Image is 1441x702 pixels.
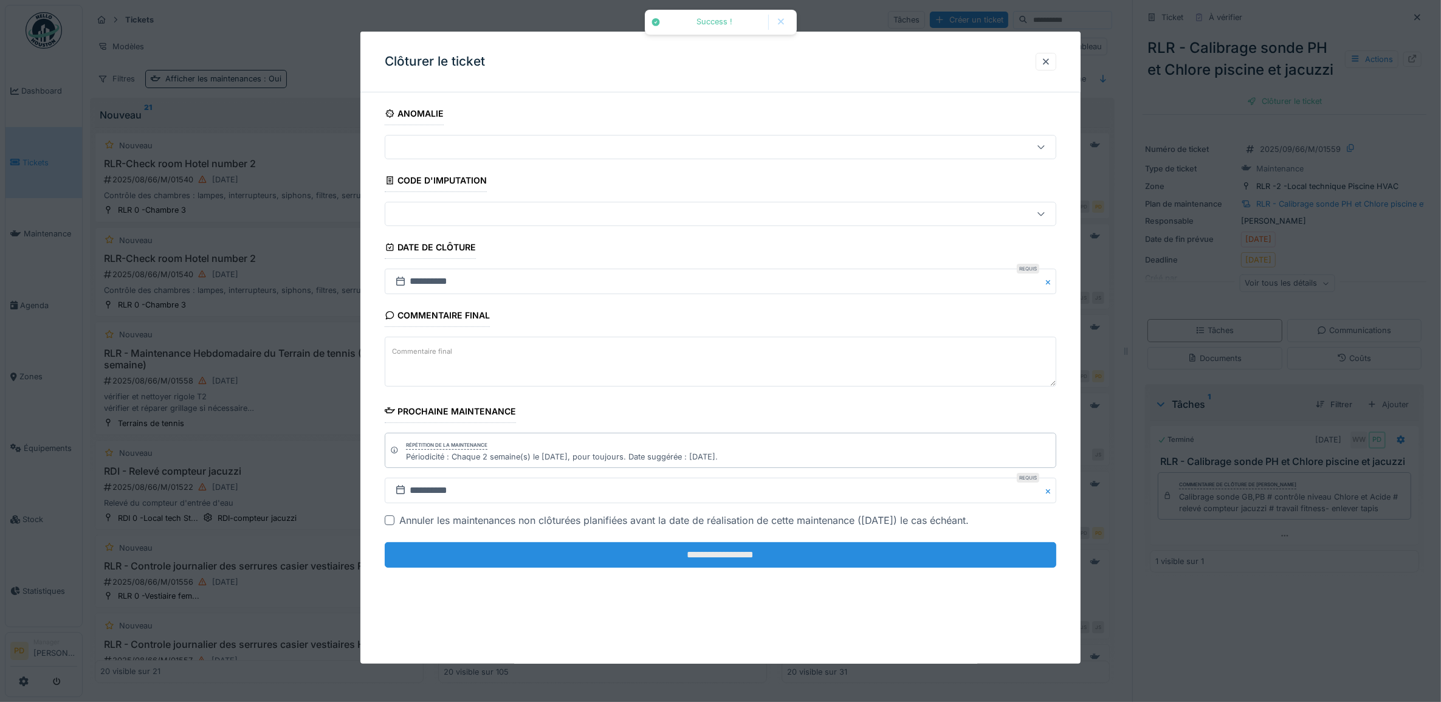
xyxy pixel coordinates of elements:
[385,402,517,423] div: Prochaine maintenance
[385,171,487,192] div: Code d'imputation
[1043,478,1056,503] button: Close
[390,344,455,359] label: Commentaire final
[385,238,476,259] div: Date de clôture
[385,306,490,327] div: Commentaire final
[1017,264,1039,274] div: Requis
[385,54,485,69] h3: Clôturer le ticket
[399,513,969,528] div: Annuler les maintenances non clôturées planifiées avant la date de réalisation de cette maintenan...
[1043,269,1056,294] button: Close
[1017,473,1039,483] div: Requis
[385,105,444,125] div: Anomalie
[667,17,762,27] div: Success !
[406,451,718,463] div: Périodicité : Chaque 2 semaine(s) le [DATE], pour toujours. Date suggérée : [DATE].
[406,441,487,450] div: Répétition de la maintenance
